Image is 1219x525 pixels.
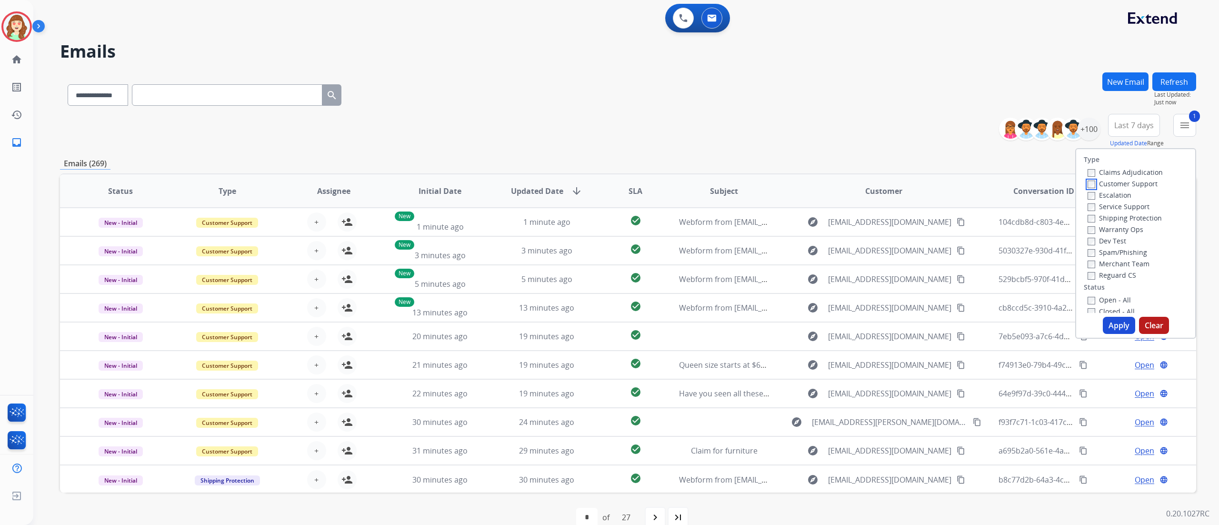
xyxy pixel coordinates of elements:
[672,512,684,523] mat-icon: last_page
[999,331,1144,342] span: 7eb5e093-a7c6-4d41-81ec-7832c7793ce9
[99,218,143,228] span: New - Initial
[196,361,258,371] span: Customer Support
[571,185,582,197] mat-icon: arrow_downward
[307,327,326,346] button: +
[395,269,414,278] p: New
[1088,202,1149,211] label: Service Support
[412,307,468,318] span: 13 minutes ago
[314,331,319,342] span: +
[519,360,574,370] span: 19 minutes ago
[957,361,965,369] mat-icon: content_copy
[999,245,1144,256] span: 5030327e-930d-41f5-aeae-688aa5e773d9
[649,512,661,523] mat-icon: navigate_next
[99,332,143,342] span: New - Initial
[3,13,30,40] img: avatar
[630,386,641,398] mat-icon: check_circle
[1078,118,1100,141] div: +100
[679,360,925,370] span: Queen size starts at $649 🛌. The [PERSON_NAME] of a new sleep 🌞!
[630,301,641,312] mat-icon: check_circle
[412,417,468,427] span: 30 minutes ago
[679,245,895,256] span: Webform from [EMAIL_ADDRESS][DOMAIN_NAME] on [DATE]
[999,303,1144,313] span: cb8ccd5c-3910-4a26-b9ed-afd9a7303e57
[60,158,110,170] p: Emails (269)
[314,445,319,456] span: +
[1088,261,1095,268] input: Merchant Team
[630,272,641,283] mat-icon: check_circle
[99,418,143,428] span: New - Initial
[341,216,353,228] mat-icon: person_add
[957,332,965,341] mat-icon: content_copy
[314,302,319,313] span: +
[999,360,1140,370] span: f74913e0-79b4-49c4-9b3f-7228bae2635f
[1079,475,1088,484] mat-icon: content_copy
[1088,238,1095,245] input: Dev Test
[679,274,895,284] span: Webform from [EMAIL_ADDRESS][DOMAIN_NAME] on [DATE]
[307,355,326,374] button: +
[341,331,353,342] mat-icon: person_add
[11,54,22,65] mat-icon: home
[519,303,574,313] span: 13 minutes ago
[99,303,143,313] span: New - Initial
[630,329,641,341] mat-icon: check_circle
[865,185,902,197] span: Customer
[1088,271,1136,280] label: Reguard CS
[1088,297,1095,304] input: Open - All
[1088,236,1126,245] label: Dev Test
[1088,215,1095,222] input: Shipping Protection
[196,418,258,428] span: Customer Support
[679,388,788,399] span: Have you seen all these deals?
[511,185,563,197] span: Updated Date
[196,246,258,256] span: Customer Support
[999,217,1148,227] span: 104cdb8d-c803-4eed-9de5-dab49ea9e620
[807,302,819,313] mat-icon: explore
[1139,317,1169,334] button: Clear
[196,389,258,399] span: Customer Support
[1079,446,1088,455] mat-icon: content_copy
[521,274,572,284] span: 5 minutes ago
[957,218,965,226] mat-icon: content_copy
[1079,361,1088,369] mat-icon: content_copy
[630,473,641,484] mat-icon: check_circle
[1088,169,1095,177] input: Claims Adjudication
[1088,225,1143,234] label: Warranty Ops
[999,445,1145,456] span: a695b2a0-561e-4a34-8c9d-6d7fa17e8b48
[307,270,326,289] button: +
[11,109,22,121] mat-icon: history
[1189,111,1200,122] span: 1
[828,273,951,285] span: [EMAIL_ADDRESS][DOMAIN_NAME]
[1088,295,1131,304] label: Open - All
[314,359,319,371] span: +
[828,474,951,485] span: [EMAIL_ADDRESS][DOMAIN_NAME]
[828,388,951,399] span: [EMAIL_ADDRESS][DOMAIN_NAME]
[108,185,133,197] span: Status
[679,475,895,485] span: Webform from [EMAIL_ADDRESS][DOMAIN_NAME] on [DATE]
[828,216,951,228] span: [EMAIL_ADDRESS][DOMAIN_NAME]
[519,475,574,485] span: 30 minutes ago
[630,358,641,369] mat-icon: check_circle
[519,445,574,456] span: 29 minutes ago
[99,389,143,399] span: New - Initial
[1013,185,1074,197] span: Conversation ID
[1088,248,1147,257] label: Spam/Phishing
[1110,139,1164,147] span: Range
[99,361,143,371] span: New - Initial
[812,416,967,428] span: [EMAIL_ADDRESS][PERSON_NAME][DOMAIN_NAME]
[957,303,965,312] mat-icon: content_copy
[1088,168,1163,177] label: Claims Adjudication
[957,275,965,283] mat-icon: content_copy
[519,417,574,427] span: 24 minutes ago
[99,475,143,485] span: New - Initial
[1088,308,1095,316] input: Closed - All
[957,389,965,398] mat-icon: content_copy
[307,298,326,317] button: +
[630,415,641,426] mat-icon: check_circle
[341,445,353,456] mat-icon: person_add
[317,185,350,197] span: Assignee
[1179,120,1190,131] mat-icon: menu
[679,217,895,227] span: Webform from [EMAIL_ADDRESS][DOMAIN_NAME] on [DATE]
[196,332,258,342] span: Customer Support
[341,359,353,371] mat-icon: person_add
[412,475,468,485] span: 30 minutes ago
[1084,155,1099,164] label: Type
[395,212,414,221] p: New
